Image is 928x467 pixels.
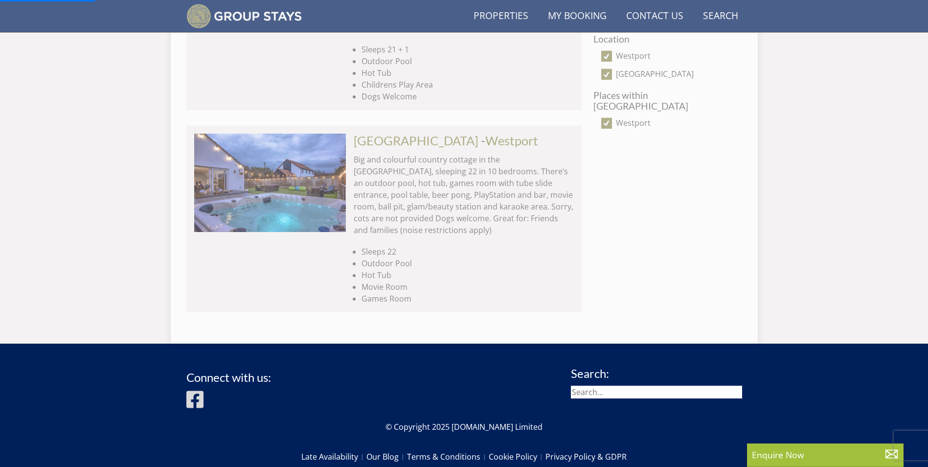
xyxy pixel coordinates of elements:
[354,154,574,236] p: Big and colourful country cottage in the [GEOGRAPHIC_DATA], sleeping 22 in 10 bedrooms. There’s a...
[571,367,742,380] h3: Search:
[616,118,734,129] label: Westport
[362,269,574,281] li: Hot Tub
[407,448,489,465] a: Terms & Conditions
[362,281,574,293] li: Movie Room
[616,51,734,62] label: Westport
[362,293,574,304] li: Games Room
[354,133,478,148] a: [GEOGRAPHIC_DATA]
[186,4,302,28] img: Group Stays
[362,55,574,67] li: Outdoor Pool
[481,133,538,148] span: -
[622,5,687,27] a: Contact Us
[470,5,532,27] a: Properties
[485,133,538,148] a: Westport
[301,448,366,465] a: Late Availability
[186,371,271,384] h3: Connect with us:
[362,246,574,257] li: Sleeps 22
[489,448,545,465] a: Cookie Policy
[699,5,742,27] a: Search
[593,90,734,111] h3: Places within [GEOGRAPHIC_DATA]
[362,257,574,269] li: Outdoor Pool
[616,70,734,80] label: [GEOGRAPHIC_DATA]
[362,44,574,55] li: Sleeps 21 + 1
[194,134,346,232] img: Palooza-land.original.jpg
[545,448,627,465] a: Privacy Policy & GDPR
[362,67,574,79] li: Hot Tub
[362,91,574,102] li: Dogs Welcome
[362,79,574,91] li: Childrens Play Area
[366,448,407,465] a: Our Blog
[186,390,204,409] img: Facebook
[593,34,734,44] h3: Location
[186,421,742,433] p: © Copyright 2025 [DOMAIN_NAME] Limited
[571,386,742,398] input: Search...
[544,5,611,27] a: My Booking
[752,448,899,461] p: Enquire Now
